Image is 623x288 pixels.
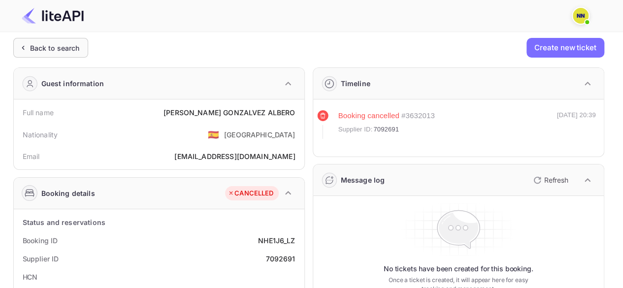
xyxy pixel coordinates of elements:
p: Refresh [544,175,568,185]
div: NHE1J6_LZ [258,235,295,246]
div: HCN [23,272,38,282]
div: [GEOGRAPHIC_DATA] [224,129,295,140]
p: No tickets have been created for this booking. [384,264,533,274]
div: [PERSON_NAME] GONZALVEZ ALBERO [164,107,295,118]
div: Full name [23,107,54,118]
button: Refresh [527,172,572,188]
div: Guest information [41,78,104,89]
div: CANCELLED [228,189,273,198]
span: United States [208,126,219,143]
img: N/A N/A [573,8,589,24]
div: 7092691 [265,254,295,264]
div: [EMAIL_ADDRESS][DOMAIN_NAME] [174,151,295,161]
div: Status and reservations [23,217,105,227]
div: Nationality [23,129,58,140]
div: Timeline [341,78,370,89]
div: Back to search [30,43,80,53]
div: Booking ID [23,235,58,246]
div: Email [23,151,40,161]
div: Booking details [41,188,95,198]
span: 7092691 [373,125,399,134]
div: Booking cancelled [338,110,399,122]
div: Supplier ID [23,254,59,264]
div: Message log [341,175,385,185]
img: LiteAPI Logo [22,8,84,24]
button: Create new ticket [526,38,604,58]
div: [DATE] 20:39 [557,110,596,139]
span: Supplier ID: [338,125,373,134]
div: # 3632013 [401,110,435,122]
